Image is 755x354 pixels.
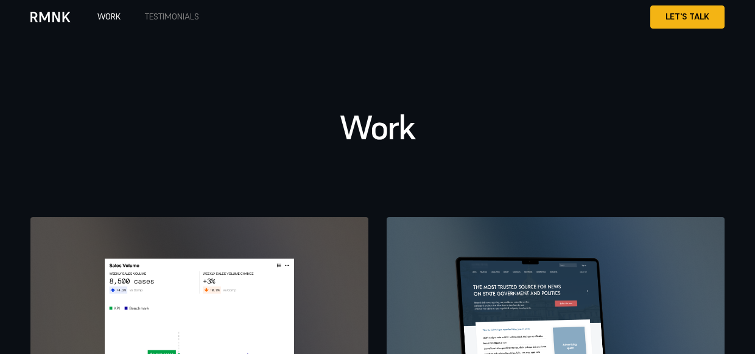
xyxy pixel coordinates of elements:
[85,6,133,28] a: Work
[100,107,655,148] h1: Work
[665,12,709,21] span: Let's Talk
[85,6,211,28] nav: Menu
[133,6,211,28] a: Testimonials
[650,5,725,29] a: Let's Talk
